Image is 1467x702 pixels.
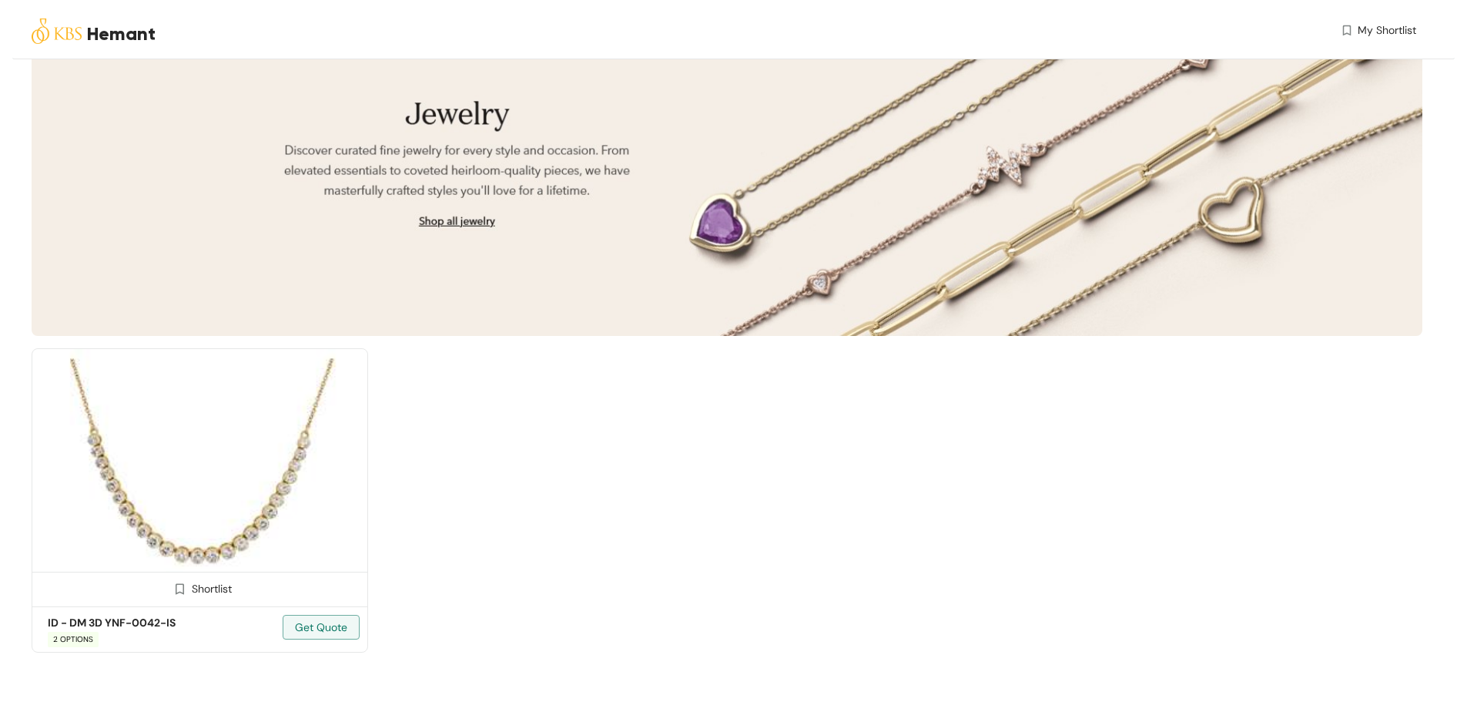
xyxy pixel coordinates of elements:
h5: ID - DM 3D YNF-0042-IS [48,615,179,631]
img: 6e35c4f7-21f5-4851-a9d8-811db8007178 [32,348,368,603]
img: Buyer Portal [32,6,82,56]
div: Shortlist [167,580,232,595]
button: Get Quote [283,615,360,640]
span: 2 OPTIONS [48,632,99,647]
span: Hemant [87,20,156,48]
img: wishlist [1340,22,1354,39]
span: My Shortlist [1358,22,1416,39]
span: Get Quote [295,619,347,636]
img: Shortlist [172,582,187,596]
